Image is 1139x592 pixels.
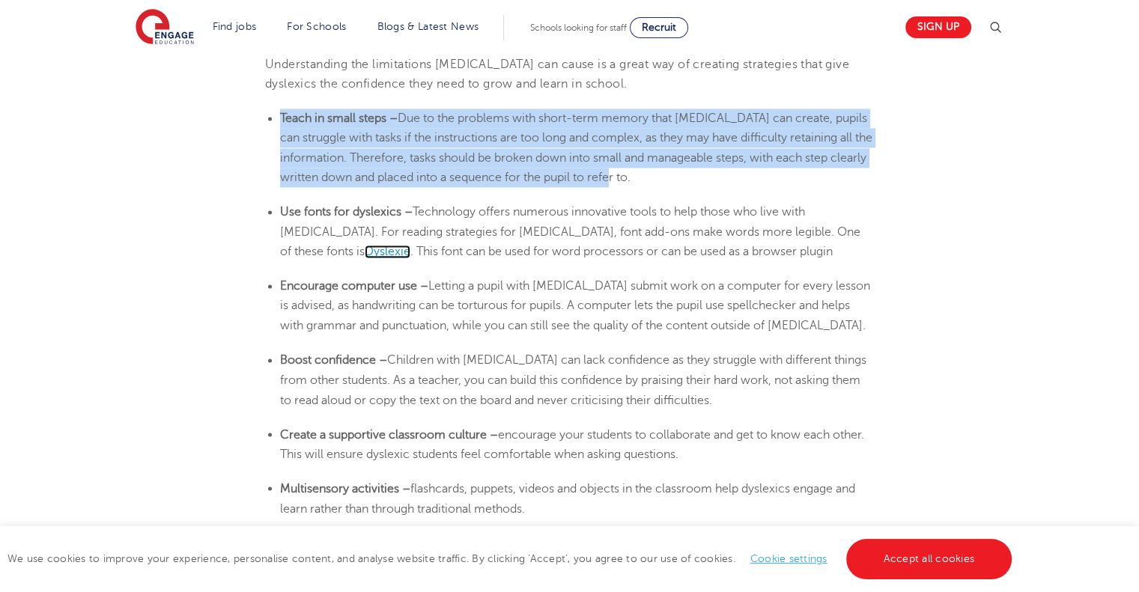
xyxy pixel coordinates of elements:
b: Boost confidence – [280,353,387,367]
a: Blogs & Latest News [377,21,479,32]
span: Schools looking for staff [530,22,627,33]
span: Due to the problems with short-term memory that [MEDICAL_DATA] can create, pupils can struggle wi... [280,112,872,184]
b: Multisensory activities – [280,481,410,495]
a: Accept all cookies [846,539,1012,579]
span: flashcards, puppets, videos and objects in the classroom help dyslexics engage and learn rather t... [280,481,855,514]
b: Teach in small steps – [280,112,398,125]
a: Find jobs [213,21,257,32]
span: Letting a pupil with [MEDICAL_DATA] submit work on a computer for every lesson is advised, as han... [280,279,870,332]
a: Dyslexie [365,245,410,258]
b: Encourage computer use [280,279,417,293]
a: For Schools [287,21,346,32]
span: We use cookies to improve your experience, personalise content, and analyse website traffic. By c... [7,553,1015,564]
span: Recruit [642,22,676,33]
a: Recruit [630,17,688,38]
a: Sign up [905,16,971,38]
span: Children with [MEDICAL_DATA] can lack confidence as they struggle with different things from othe... [280,353,866,406]
span: Dyslexic students can still thrive in a classroom environment with the right support from teacher... [265,37,849,91]
b: – [420,279,428,293]
b: Create a supportive classroom culture – [280,427,498,441]
b: Use fonts for dyslexics – [280,205,413,219]
span: . This font can be used for word processors or can be used as a browser plugin [410,245,833,258]
span: Technology offers numerous innovative tools to help those who live with [MEDICAL_DATA]. For readi... [280,205,860,258]
span: encourage your students to collaborate and get to know each other. This will ensure dyslexic stud... [280,427,864,460]
img: Engage Education [136,9,194,46]
a: Cookie settings [750,553,827,564]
